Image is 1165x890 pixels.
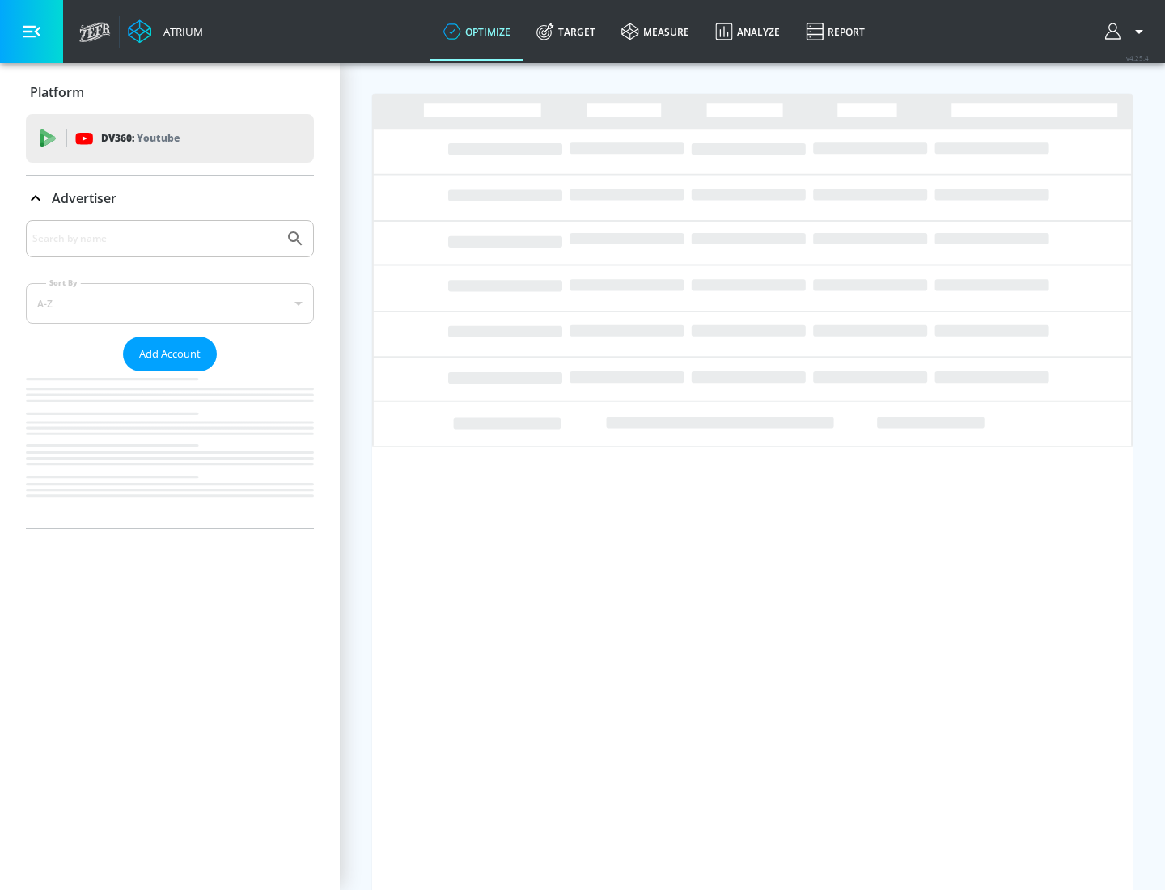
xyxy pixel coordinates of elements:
a: measure [608,2,702,61]
label: Sort By [46,278,81,288]
div: A-Z [26,283,314,324]
div: Platform [26,70,314,115]
a: Report [793,2,878,61]
a: optimize [430,2,523,61]
a: Atrium [128,19,203,44]
p: Platform [30,83,84,101]
div: Advertiser [26,176,314,221]
div: DV360: Youtube [26,114,314,163]
div: Advertiser [26,220,314,528]
p: Youtube [137,129,180,146]
span: Add Account [139,345,201,363]
a: Analyze [702,2,793,61]
span: v 4.25.4 [1126,53,1149,62]
p: Advertiser [52,189,116,207]
button: Add Account [123,337,217,371]
input: Search by name [32,228,277,249]
div: Atrium [157,24,203,39]
nav: list of Advertiser [26,371,314,528]
p: DV360: [101,129,180,147]
a: Target [523,2,608,61]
